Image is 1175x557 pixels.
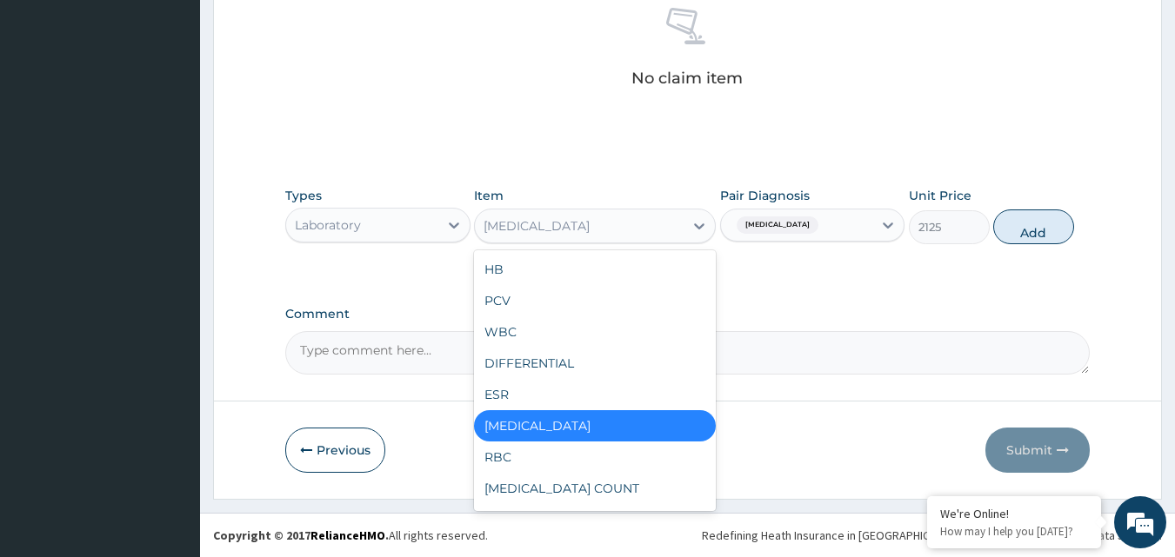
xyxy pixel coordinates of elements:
div: We're Online! [940,506,1088,521]
strong: Copyright © 2017 . [213,527,389,543]
div: PLATELET COUNT [474,504,716,535]
div: [MEDICAL_DATA] [484,217,590,235]
label: Item [474,187,504,204]
label: Types [285,189,322,203]
div: [MEDICAL_DATA] [474,410,716,441]
button: Add [993,209,1074,244]
div: Redefining Heath Insurance in [GEOGRAPHIC_DATA] using Telemedicine and Data Science! [702,527,1162,544]
label: Comment [285,307,1091,322]
div: RBC [474,441,716,473]
button: Previous [285,428,385,473]
div: Chat with us now [90,97,292,120]
div: ESR [474,379,716,410]
div: DIFFERENTIAL [474,348,716,379]
a: RelianceHMO [310,527,385,543]
footer: All rights reserved. [200,513,1175,557]
button: Submit [985,428,1090,473]
div: HB [474,254,716,285]
label: Pair Diagnosis [720,187,810,204]
textarea: Type your message and hit 'Enter' [9,372,331,433]
div: Laboratory [295,216,361,234]
img: d_794563401_company_1708531726252_794563401 [32,87,70,130]
p: No claim item [631,70,743,87]
div: WBC [474,316,716,348]
div: Minimize live chat window [285,9,327,50]
div: [MEDICAL_DATA] COUNT [474,473,716,504]
label: Unit Price [909,187,971,204]
div: PCV [474,285,716,316]
span: [MEDICAL_DATA] [737,216,818,234]
span: We're online! [101,168,240,343]
p: How may I help you today? [940,524,1088,539]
